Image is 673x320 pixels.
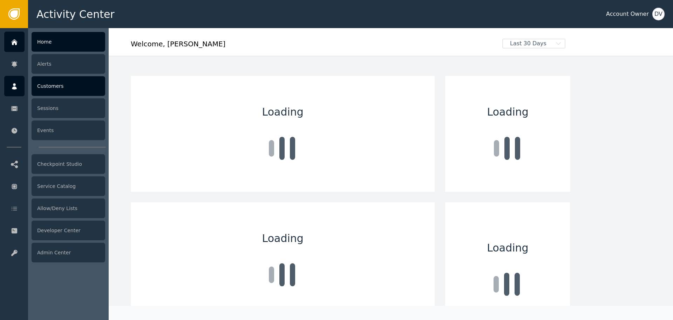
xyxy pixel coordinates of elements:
[262,230,304,246] span: Loading
[4,176,105,196] a: Service Catalog
[32,176,105,196] div: Service Catalog
[32,243,105,262] div: Admin Center
[4,54,105,74] a: Alerts
[4,242,105,263] a: Admin Center
[262,104,304,120] span: Loading
[36,6,115,22] span: Activity Center
[32,54,105,74] div: Alerts
[487,240,528,256] span: Loading
[32,198,105,218] div: Allow/Deny Lists
[32,98,105,118] div: Sessions
[4,198,105,218] a: Allow/Deny Lists
[32,120,105,140] div: Events
[32,154,105,174] div: Checkpoint Studio
[4,120,105,141] a: Events
[131,39,497,54] div: Welcome , [PERSON_NAME]
[32,76,105,96] div: Customers
[487,104,529,120] span: Loading
[4,220,105,241] a: Developer Center
[4,76,105,96] a: Customers
[4,98,105,118] a: Sessions
[497,39,570,48] button: Last 30 Days
[32,221,105,240] div: Developer Center
[503,39,553,48] span: Last 30 Days
[4,154,105,174] a: Checkpoint Studio
[4,32,105,52] a: Home
[652,8,665,20] button: DV
[606,10,649,18] div: Account Owner
[32,32,105,52] div: Home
